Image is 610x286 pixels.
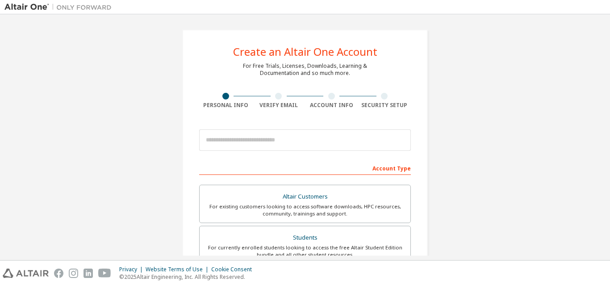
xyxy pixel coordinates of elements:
div: For Free Trials, Licenses, Downloads, Learning & Documentation and so much more. [243,62,367,77]
div: Website Terms of Use [146,266,211,273]
img: facebook.svg [54,269,63,278]
div: For existing customers looking to access software downloads, HPC resources, community, trainings ... [205,203,405,217]
div: Account Info [305,102,358,109]
img: linkedin.svg [84,269,93,278]
img: youtube.svg [98,269,111,278]
img: Altair One [4,3,116,12]
div: Security Setup [358,102,411,109]
p: © 2025 Altair Engineering, Inc. All Rights Reserved. [119,273,257,281]
img: altair_logo.svg [3,269,49,278]
div: Altair Customers [205,191,405,203]
div: Account Type [199,161,411,175]
div: Personal Info [199,102,252,109]
div: Verify Email [252,102,305,109]
img: instagram.svg [69,269,78,278]
div: Students [205,232,405,244]
div: For currently enrolled students looking to access the free Altair Student Edition bundle and all ... [205,244,405,258]
div: Create an Altair One Account [233,46,377,57]
div: Cookie Consent [211,266,257,273]
div: Privacy [119,266,146,273]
